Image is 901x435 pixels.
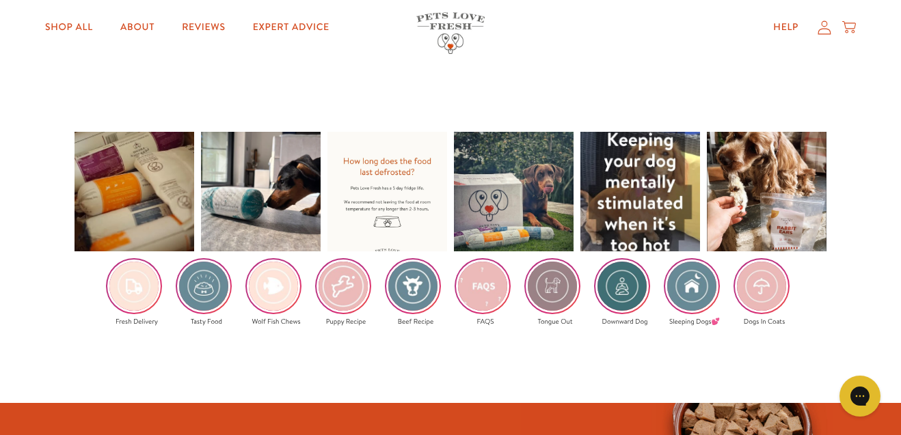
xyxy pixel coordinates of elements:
strong: Beef Recipe [398,317,433,326]
a: Shop All [34,14,104,41]
img: 51019_922969244171885795-4t.jpg [386,259,440,313]
strong: Fresh Delivery [116,317,158,326]
a: About [109,14,165,41]
strong: Wolf Fish Chews [252,317,300,326]
a: Help [762,14,809,41]
strong: Tongue Out [538,317,573,326]
strong: Downward Dog [602,317,648,326]
img: 51479_2512492527185327460-4t.jpg [456,259,509,313]
a: Expert Advice [242,14,340,41]
img: 0015_965318731686421580-4t.jpg [526,259,579,313]
img: 58314_2810153398668061499-4t.jpg [247,259,300,313]
img: 821988_4635509096548387497-4t.jpg [177,259,230,313]
img: 10968_5072579764926655300-4t.jpg [317,259,370,313]
strong: Puppy Recipe [326,317,366,326]
strong: Dogs In Coats [744,317,785,326]
img: 03310_6573765221449598147-4t.jpg [735,259,788,313]
img: Pets Love Fresh [416,12,485,54]
strong: FAQS [476,317,494,326]
strong: Sleeping Dogs💕 [669,317,720,326]
img: 93167_7627828820727650526-4t.jpg [107,259,161,313]
a: Reviews [171,14,236,41]
img: 2475_1013201103904099664-4t.jpg [665,259,718,313]
iframe: Gorgias live chat messenger [833,371,887,421]
strong: Tasty Food [191,317,222,326]
img: 4034_6084782512731327967-4t.jpg [595,259,649,313]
